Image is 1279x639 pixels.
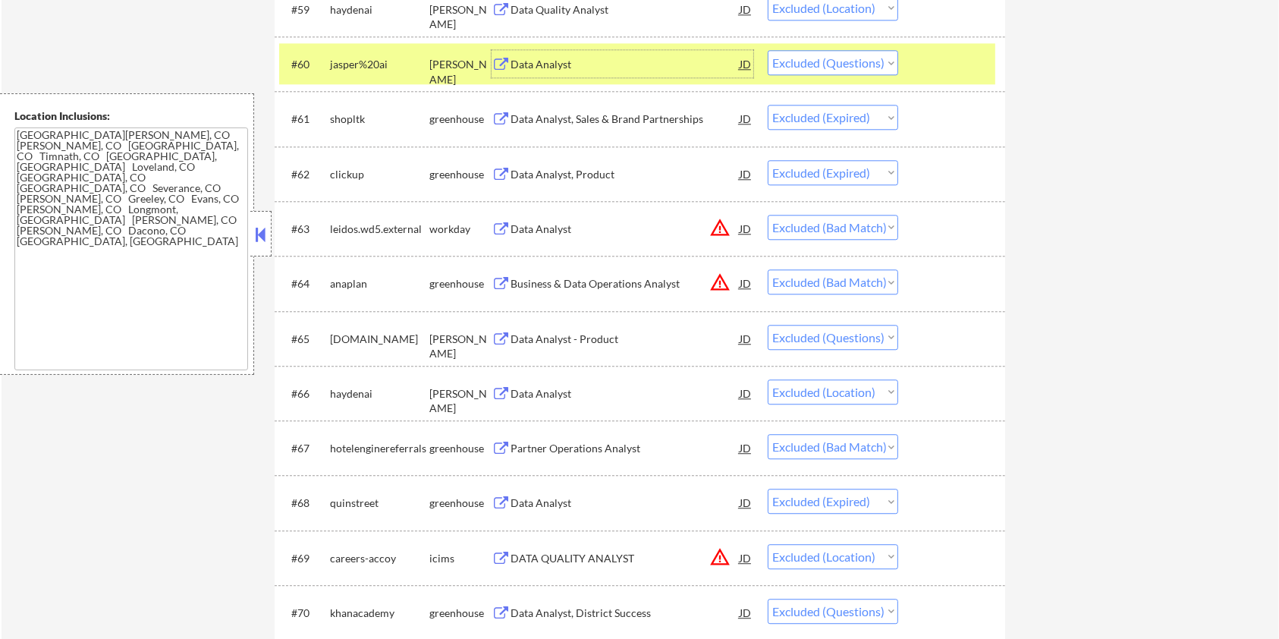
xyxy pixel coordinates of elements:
div: [PERSON_NAME] [429,2,492,32]
div: #69 [291,551,318,566]
button: warning_amber [709,272,731,293]
div: Data Analyst, Product [511,167,740,182]
div: Data Analyst - Product [511,332,740,347]
div: shopltk [330,112,429,127]
div: khanacademy [330,606,429,621]
div: #64 [291,276,318,291]
div: #70 [291,606,318,621]
div: [DOMAIN_NAME] [330,332,429,347]
div: careers-accoy [330,551,429,566]
div: Location Inclusions: [14,109,248,124]
div: Data Analyst [511,386,740,401]
div: icims [429,551,492,566]
div: Data Analyst [511,496,740,511]
div: #65 [291,332,318,347]
div: #67 [291,441,318,456]
div: clickup [330,167,429,182]
div: Data Analyst, District Success [511,606,740,621]
div: #63 [291,222,318,237]
div: [PERSON_NAME] [429,332,492,361]
button: warning_amber [709,546,731,568]
div: leidos.wd5.external [330,222,429,237]
div: JD [738,105,753,132]
div: Business & Data Operations Analyst [511,276,740,291]
div: greenhouse [429,167,492,182]
div: greenhouse [429,441,492,456]
div: #66 [291,386,318,401]
div: haydenai [330,2,429,17]
div: greenhouse [429,606,492,621]
div: JD [738,379,753,407]
div: #61 [291,112,318,127]
div: #62 [291,167,318,182]
div: JD [738,160,753,187]
div: greenhouse [429,112,492,127]
div: workday [429,222,492,237]
div: greenhouse [429,496,492,511]
div: quinstreet [330,496,429,511]
div: JD [738,599,753,626]
div: JD [738,50,753,77]
div: DATA QUALITY ANALYST [511,551,740,566]
div: JD [738,215,753,242]
div: anaplan [330,276,429,291]
div: haydenai [330,386,429,401]
div: Data Analyst [511,222,740,237]
div: JD [738,269,753,297]
div: #60 [291,57,318,72]
div: greenhouse [429,276,492,291]
div: Data Quality Analyst [511,2,740,17]
button: warning_amber [709,217,731,238]
div: Partner Operations Analyst [511,441,740,456]
div: JD [738,544,753,571]
div: hotelenginereferrals [330,441,429,456]
div: #59 [291,2,318,17]
div: jasper%20ai [330,57,429,72]
div: Data Analyst [511,57,740,72]
div: JD [738,489,753,516]
div: #68 [291,496,318,511]
div: [PERSON_NAME] [429,386,492,416]
div: JD [738,325,753,352]
div: [PERSON_NAME] [429,57,492,87]
div: JD [738,434,753,461]
div: Data Analyst, Sales & Brand Partnerships [511,112,740,127]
